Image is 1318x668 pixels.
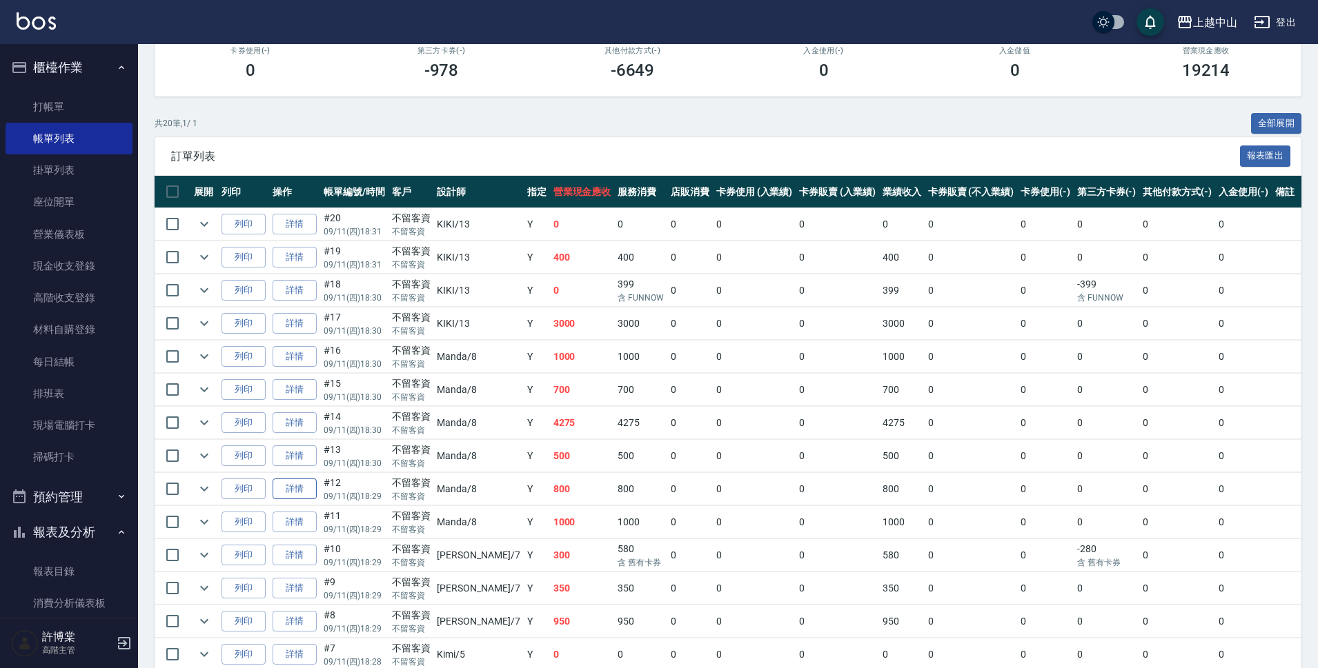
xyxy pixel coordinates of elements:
[433,440,523,472] td: Manda /8
[324,358,385,370] p: 09/11 (四) 18:30
[925,208,1017,241] td: 0
[392,523,431,536] p: 不留客資
[320,407,388,439] td: #14
[879,407,925,439] td: 4275
[324,292,385,304] p: 09/11 (四) 18:30
[667,208,713,241] td: 0
[550,241,615,274] td: 400
[1248,10,1301,35] button: 登出
[6,441,132,473] a: 掃碼打卡
[819,61,829,80] h3: 0
[1017,341,1074,373] td: 0
[320,274,388,307] td: #18
[320,341,388,373] td: #16
[194,545,215,565] button: expand row
[524,274,550,307] td: Y
[194,445,215,466] button: expand row
[1139,506,1215,538] td: 0
[879,274,925,307] td: 399
[925,341,1017,373] td: 0
[879,176,925,208] th: 業績收入
[194,379,215,400] button: expand row
[614,572,667,605] td: 350
[925,473,1017,505] td: 0
[614,274,667,307] td: 399
[667,341,713,373] td: 0
[6,346,132,378] a: 每日結帳
[1215,208,1272,241] td: 0
[713,176,796,208] th: 卡券使用 (入業績)
[155,117,197,130] p: 共 20 筆, 1 / 1
[194,313,215,334] button: expand row
[194,412,215,433] button: expand row
[1127,46,1285,55] h2: 營業現金應收
[1074,208,1140,241] td: 0
[6,282,132,314] a: 高階收支登錄
[194,280,215,301] button: expand row
[1017,176,1074,208] th: 卡券使用(-)
[1074,407,1140,439] td: 0
[273,578,317,599] a: 詳情
[222,445,266,467] button: 列印
[925,241,1017,274] td: 0
[614,208,667,241] td: 0
[6,587,132,619] a: 消費分析儀表板
[222,280,266,301] button: 列印
[388,176,434,208] th: 客戶
[524,473,550,505] td: Y
[524,374,550,406] td: Y
[879,539,925,571] td: 580
[1139,307,1215,340] td: 0
[553,46,711,55] h2: 其他付款方式(-)
[713,374,796,406] td: 0
[218,176,269,208] th: 列印
[433,473,523,505] td: Manda /8
[667,274,713,307] td: 0
[1139,473,1215,505] td: 0
[1215,274,1272,307] td: 0
[1017,506,1074,538] td: 0
[273,346,317,367] a: 詳情
[222,379,266,401] button: 列印
[614,506,667,538] td: 1000
[1193,14,1237,31] div: 上越中山
[550,506,615,538] td: 1000
[1074,341,1140,373] td: 0
[925,440,1017,472] td: 0
[6,250,132,282] a: 現金收支登錄
[524,341,550,373] td: Y
[433,274,523,307] td: KIKI /13
[667,241,713,274] td: 0
[1272,176,1298,208] th: 備註
[614,176,667,208] th: 服務消費
[222,578,266,599] button: 列印
[392,556,431,569] p: 不留客資
[6,378,132,409] a: 排班表
[614,440,667,472] td: 500
[796,241,879,274] td: 0
[796,176,879,208] th: 卡券販賣 (入業績)
[524,539,550,571] td: Y
[194,644,215,665] button: expand row
[6,409,132,441] a: 現場電腦打卡
[1137,8,1164,36] button: save
[433,374,523,406] td: Manda /8
[433,241,523,274] td: KIKI /13
[11,629,39,657] img: Person
[667,572,713,605] td: 0
[320,307,388,340] td: #17
[392,457,431,469] p: 不留客資
[713,506,796,538] td: 0
[1074,539,1140,571] td: -280
[614,407,667,439] td: 4275
[324,391,385,403] p: 09/11 (四) 18:30
[796,539,879,571] td: 0
[6,186,132,218] a: 座位開單
[524,241,550,274] td: Y
[222,611,266,632] button: 列印
[194,247,215,267] button: expand row
[273,478,317,500] a: 詳情
[320,473,388,505] td: #12
[273,280,317,301] a: 詳情
[320,506,388,538] td: #11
